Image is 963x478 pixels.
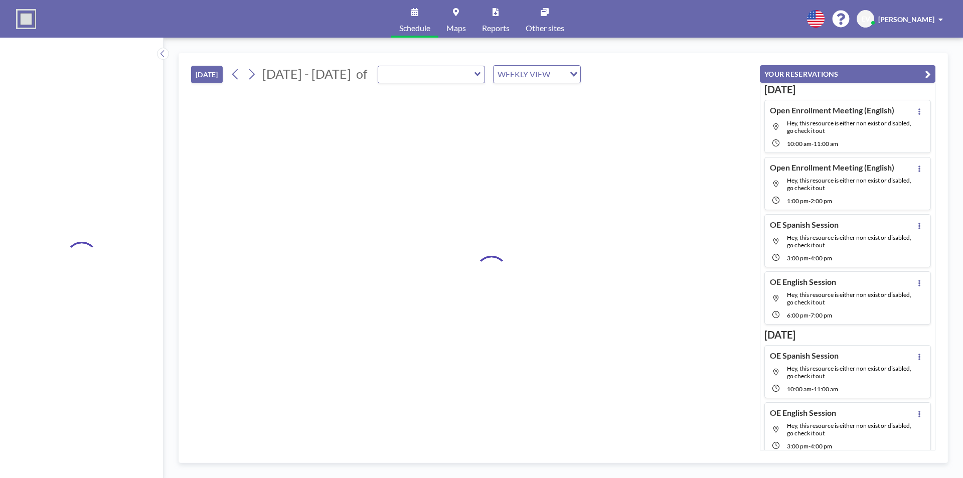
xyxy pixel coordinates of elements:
[787,422,911,437] span: Hey, this resource is either non exist or disabled, go check it out
[814,140,838,147] span: 11:00 AM
[770,163,894,173] h4: Open Enrollment Meeting (English)
[809,311,811,319] span: -
[764,83,931,96] h3: [DATE]
[787,254,809,262] span: 3:00 PM
[770,277,836,287] h4: OE English Session
[811,254,832,262] span: 4:00 PM
[494,66,580,83] div: Search for option
[809,442,811,450] span: -
[787,197,809,205] span: 1:00 PM
[787,234,911,249] span: Hey, this resource is either non exist or disabled, go check it out
[861,15,870,24] span: EV
[770,408,836,418] h4: OE English Session
[811,311,832,319] span: 7:00 PM
[770,351,839,361] h4: OE Spanish Session
[262,66,351,81] span: [DATE] - [DATE]
[787,311,809,319] span: 6:00 PM
[787,385,812,393] span: 10:00 AM
[814,385,838,393] span: 11:00 AM
[787,291,911,306] span: Hey, this resource is either non exist or disabled, go check it out
[399,24,430,32] span: Schedule
[482,24,510,32] span: Reports
[787,365,911,380] span: Hey, this resource is either non exist or disabled, go check it out
[553,68,564,81] input: Search for option
[811,197,832,205] span: 2:00 PM
[809,197,811,205] span: -
[764,329,931,341] h3: [DATE]
[526,24,564,32] span: Other sites
[809,254,811,262] span: -
[16,9,36,29] img: organization-logo
[878,15,934,24] span: [PERSON_NAME]
[446,24,466,32] span: Maps
[787,119,911,134] span: Hey, this resource is either non exist or disabled, go check it out
[191,66,223,83] button: [DATE]
[356,66,367,82] span: of
[770,220,839,230] h4: OE Spanish Session
[787,442,809,450] span: 3:00 PM
[760,65,935,83] button: YOUR RESERVATIONS
[812,140,814,147] span: -
[812,385,814,393] span: -
[770,105,894,115] h4: Open Enrollment Meeting (English)
[787,140,812,147] span: 10:00 AM
[787,177,911,192] span: Hey, this resource is either non exist or disabled, go check it out
[496,68,552,81] span: WEEKLY VIEW
[811,442,832,450] span: 4:00 PM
